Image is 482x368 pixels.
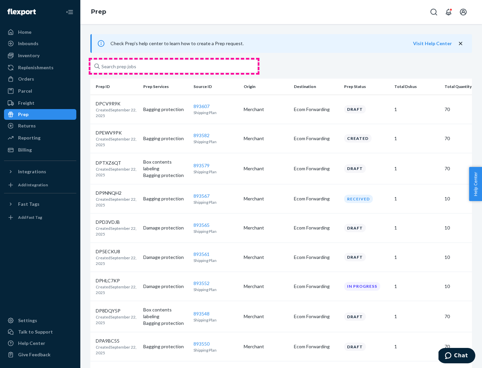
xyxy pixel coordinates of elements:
p: Merchant [244,224,289,231]
iframe: Opens a widget where you can chat to one of our agents [438,348,475,365]
a: 893607 [193,103,210,109]
div: Replenishments [18,64,54,71]
p: DP9NNQH2 [96,190,138,196]
p: 1 [394,283,439,290]
th: Origin [241,79,291,95]
p: 1 [394,224,439,231]
button: Help Center [469,167,482,201]
div: Freight [18,100,34,106]
a: 893552 [193,280,210,286]
div: Prep [18,111,28,118]
p: Created September 22, 2025 [96,166,138,178]
div: Give Feedback [18,351,51,358]
p: Box contents labeling [143,159,188,172]
div: Draft [344,253,366,261]
p: Shipping Plan [193,110,238,115]
button: Open account menu [457,5,470,19]
a: Billing [4,145,76,155]
button: Open notifications [442,5,455,19]
div: Draft [344,224,366,232]
a: Parcel [4,86,76,96]
a: 893561 [193,251,210,257]
a: Inventory [4,50,76,61]
div: Reporting [18,134,41,141]
div: Add Fast Tag [18,214,42,220]
p: DP5ECKU8 [96,248,138,255]
p: Shipping Plan [193,317,238,323]
a: Add Fast Tag [4,212,76,223]
a: 893548 [193,311,210,316]
p: 1 [394,106,439,113]
a: 893550 [193,341,210,347]
p: Shipping Plan [193,199,238,205]
div: Inbounds [18,40,38,47]
p: Created September 22, 2025 [96,225,138,237]
a: 893565 [193,222,210,228]
div: Returns [18,122,36,129]
th: Prep ID [90,79,141,95]
p: Merchant [244,254,289,261]
p: Bagging protection [143,343,188,350]
p: Box contents labeling [143,306,188,320]
a: 893582 [193,132,210,138]
div: Talk to Support [18,329,53,335]
p: Damage protection [143,283,188,290]
p: 1 [394,135,439,142]
input: Search prep jobs [90,60,258,73]
div: Draft [344,343,366,351]
p: 1 [394,254,439,261]
a: Add Integration [4,180,76,190]
button: Talk to Support [4,327,76,337]
p: Created September 22, 2025 [96,107,138,118]
button: Give Feedback [4,349,76,360]
p: Merchant [244,165,289,172]
th: Source ID [191,79,241,95]
button: Integrations [4,166,76,177]
p: Ecom Forwarding [294,135,339,142]
a: Orders [4,74,76,84]
p: Bagging protection [143,135,188,142]
div: Add Integration [18,182,48,188]
p: Ecom Forwarding [294,224,339,231]
span: Check Prep's help center to learn how to create a Prep request. [110,40,244,46]
div: Inventory [18,52,39,59]
p: Merchant [244,106,289,113]
p: Merchant [244,195,289,202]
p: Shipping Plan [193,347,238,353]
p: Created September 22, 2025 [96,196,138,208]
a: Inbounds [4,38,76,49]
p: 1 [394,343,439,350]
a: Help Center [4,338,76,349]
button: close [457,40,464,47]
a: Prep [91,8,106,15]
p: DP8DQY5P [96,307,138,314]
th: Destination [291,79,341,95]
p: Shipping Plan [193,139,238,145]
p: Merchant [244,283,289,290]
p: DPTXZ6QT [96,160,138,166]
a: Replenishments [4,62,76,73]
ol: breadcrumbs [86,2,111,22]
th: Prep Services [141,79,191,95]
div: Integrations [18,168,46,175]
p: DPHLC7KP [96,277,138,284]
div: Billing [18,147,32,153]
p: Merchant [244,313,289,320]
a: Returns [4,120,76,131]
p: Ecom Forwarding [294,283,339,290]
div: Created [344,134,372,143]
p: Shipping Plan [193,228,238,234]
div: Fast Tags [18,201,39,207]
p: Damage protection [143,254,188,261]
div: In progress [344,282,380,290]
div: Orders [18,76,34,82]
button: Visit Help Center [413,40,452,47]
p: Merchant [244,135,289,142]
p: Bagging protection [143,320,188,327]
a: Prep [4,109,76,120]
button: Close Navigation [63,5,76,19]
p: 1 [394,195,439,202]
div: Home [18,29,31,35]
p: Created September 22, 2025 [96,314,138,326]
